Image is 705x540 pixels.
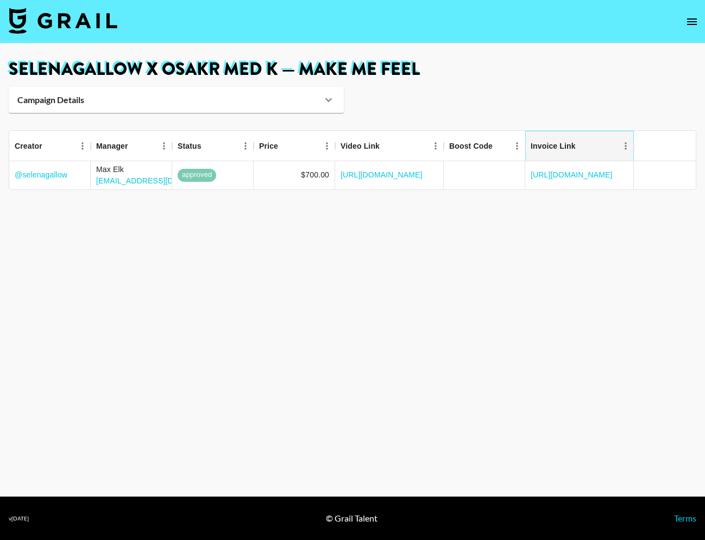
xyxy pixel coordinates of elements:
[341,169,423,180] a: [URL][DOMAIN_NAME]
[9,61,696,78] h1: Selenagallow x Osakr Med K — Make Me Feel
[15,131,42,161] div: Creator
[301,169,329,180] div: $700.00
[525,131,634,161] div: Invoice Link
[259,131,278,161] div: Price
[9,131,91,161] div: Creator
[278,138,293,154] button: Sort
[449,131,493,161] div: Boost Code
[172,131,254,161] div: Status
[427,138,444,154] button: Menu
[202,138,217,154] button: Sort
[681,11,703,33] button: open drawer
[9,515,29,522] div: v [DATE]
[618,138,634,154] button: Menu
[15,169,67,180] a: @selenagallow
[91,131,172,161] div: Manager
[96,176,227,185] a: [EMAIL_ADDRESS][DOMAIN_NAME]
[509,138,525,154] button: Menu
[326,513,377,524] div: © Grail Talent
[531,131,576,161] div: Invoice Link
[96,131,128,161] div: Manager
[42,138,58,154] button: Sort
[674,513,696,523] a: Terms
[576,138,591,154] button: Sort
[531,169,613,180] a: [URL][DOMAIN_NAME]
[156,138,172,154] button: Menu
[178,131,202,161] div: Status
[17,94,84,105] strong: Campaign Details
[9,8,117,34] img: Grail Talent
[493,138,508,154] button: Sort
[335,131,444,161] div: Video Link
[254,131,335,161] div: Price
[237,138,254,154] button: Menu
[319,138,335,154] button: Menu
[74,138,91,154] button: Menu
[128,138,143,154] button: Sort
[9,87,344,113] div: Campaign Details
[96,164,227,175] div: Max Elk
[444,131,525,161] div: Boost Code
[380,138,395,154] button: Sort
[341,131,380,161] div: Video Link
[178,170,216,180] span: approved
